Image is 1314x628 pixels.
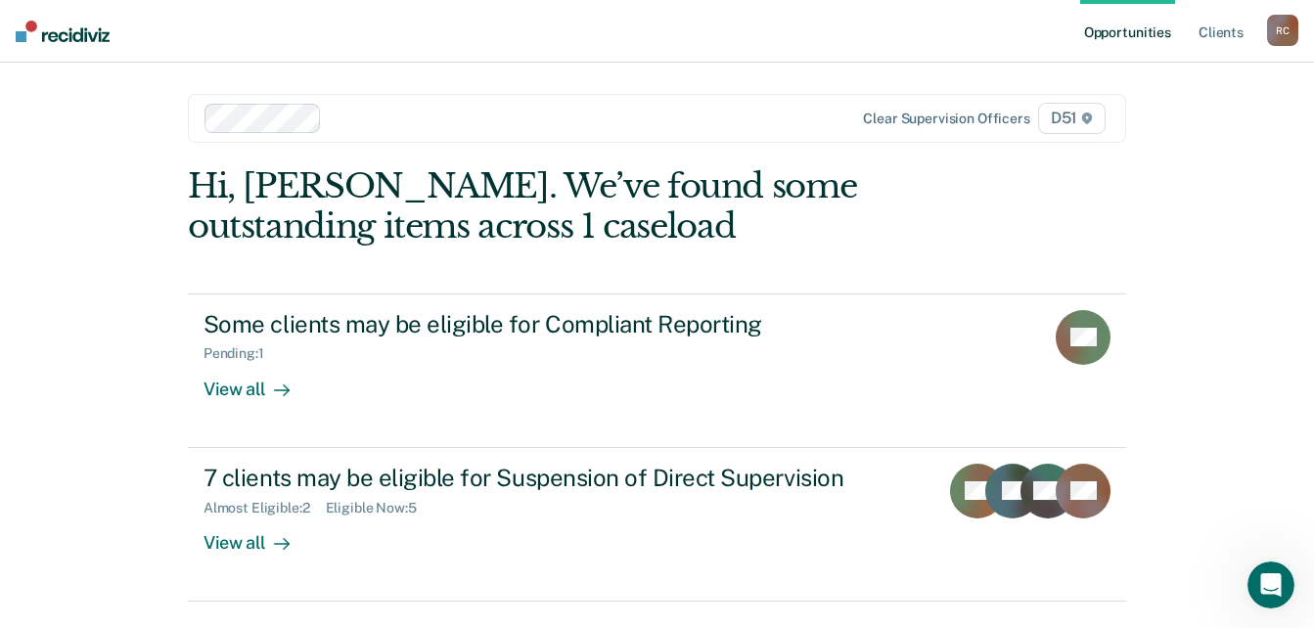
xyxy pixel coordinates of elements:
div: R C [1267,15,1298,46]
div: 7 clients may be eligible for Suspension of Direct Supervision [204,464,890,492]
div: Some clients may be eligible for Compliant Reporting [204,310,890,338]
div: View all [204,516,313,554]
div: Eligible Now : 5 [326,500,432,516]
div: Pending : 1 [204,345,280,362]
span: D51 [1038,103,1106,134]
img: Recidiviz [16,21,110,42]
div: View all [204,362,313,400]
div: Hi, [PERSON_NAME]. We’ve found some outstanding items across 1 caseload [188,166,938,247]
iframe: Intercom live chat [1247,561,1294,608]
div: Clear supervision officers [863,111,1029,127]
a: 7 clients may be eligible for Suspension of Direct SupervisionAlmost Eligible:2Eligible Now:5View... [188,448,1126,602]
div: Almost Eligible : 2 [204,500,326,516]
button: RC [1267,15,1298,46]
a: Some clients may be eligible for Compliant ReportingPending:1View all [188,293,1126,448]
